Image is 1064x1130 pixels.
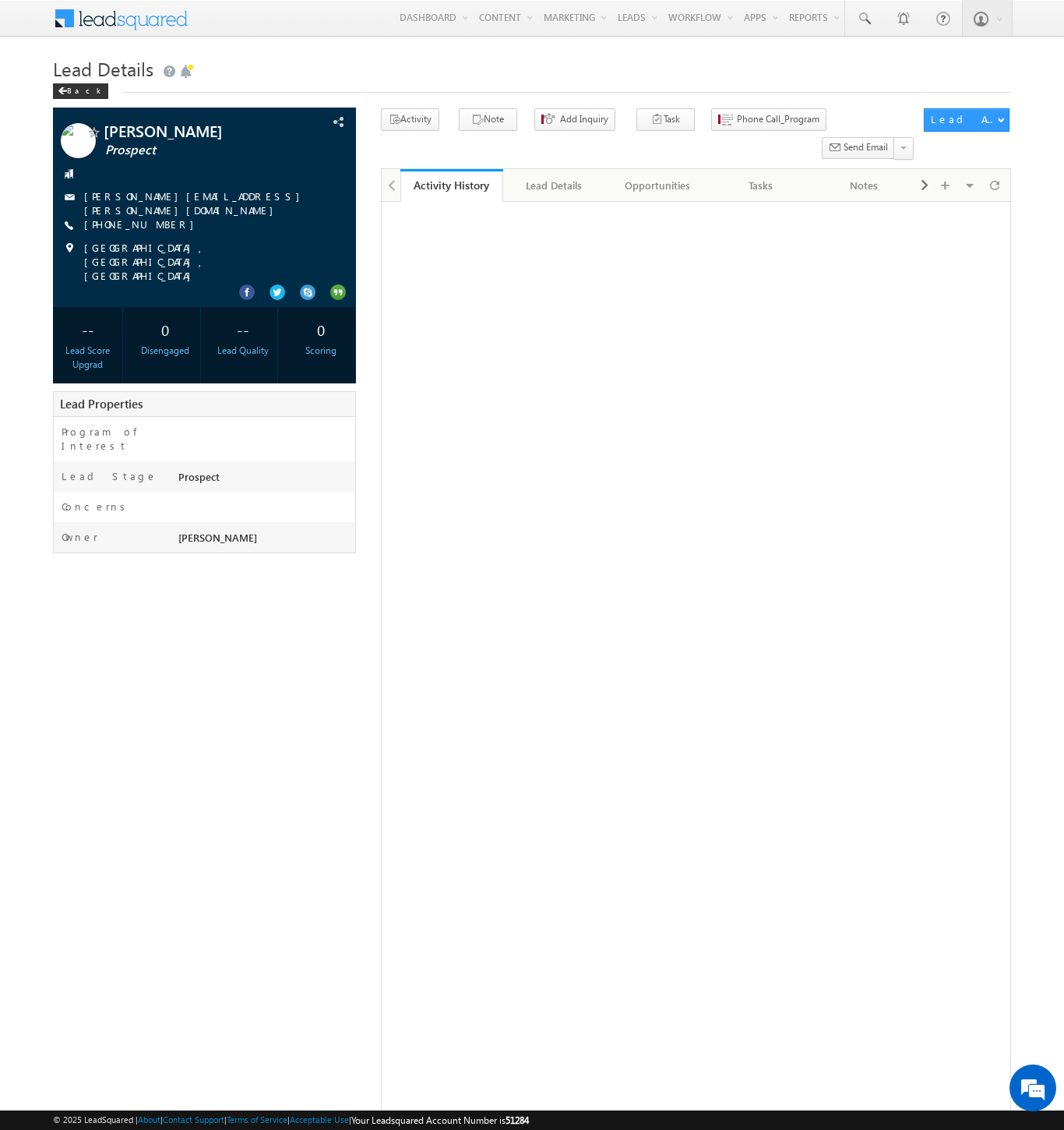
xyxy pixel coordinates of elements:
button: Send Email [822,137,895,160]
a: Opportunities [607,169,710,202]
button: Note [459,108,517,131]
span: [PERSON_NAME] [104,123,291,139]
img: Profile photo [61,123,96,164]
a: Lead Details [503,169,606,202]
a: Tasks [710,169,812,202]
button: Activity [381,108,439,131]
div: Lead Score Upgrad [57,344,118,372]
span: [PHONE_NUMBER] [84,217,202,233]
a: Activity History [400,169,503,202]
div: Activity History [412,178,491,192]
div: Prospect [174,469,355,491]
span: Phone Call_Program [737,112,819,126]
a: Back [53,83,116,96]
div: Lead Actions [931,112,997,126]
div: 0 [135,315,196,344]
div: Lead Quality [213,344,274,358]
span: Lead Details [53,56,153,81]
span: [GEOGRAPHIC_DATA], [GEOGRAPHIC_DATA], [GEOGRAPHIC_DATA] [84,241,328,283]
div: -- [57,315,118,344]
span: Add Inquiry [560,112,608,126]
a: Terms of Service [227,1114,287,1125]
label: Concerns [62,500,131,514]
button: Add Inquiry [534,108,615,131]
span: 51284 [506,1114,529,1126]
div: Notes [825,176,901,195]
span: Your Leadsquared Account Number is [351,1114,529,1126]
div: -- [213,315,274,344]
label: Lead Stage [62,469,157,483]
span: Lead Properties [60,396,143,411]
button: Task [636,108,695,131]
button: Phone Call_Program [711,108,826,131]
span: © 2025 LeadSquared | | | | | [53,1113,529,1128]
a: About [138,1114,160,1125]
div: Tasks [722,176,798,195]
div: Disengaged [135,344,196,358]
div: Back [53,83,108,99]
label: Owner [62,530,98,544]
a: Acceptable Use [290,1114,349,1125]
button: Lead Actions [924,108,1009,132]
div: Opportunities [619,176,696,195]
span: Send Email [844,140,888,154]
span: Prospect [105,143,292,158]
a: [PERSON_NAME][EMAIL_ADDRESS][PERSON_NAME][DOMAIN_NAME] [84,189,308,217]
span: [PERSON_NAME] [178,531,257,544]
a: Notes [812,169,915,202]
div: Lead Details [516,176,592,195]
div: Scoring [290,344,351,358]
div: 0 [290,315,351,344]
a: Contact Support [163,1114,224,1125]
label: Program of Interest [62,425,163,453]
